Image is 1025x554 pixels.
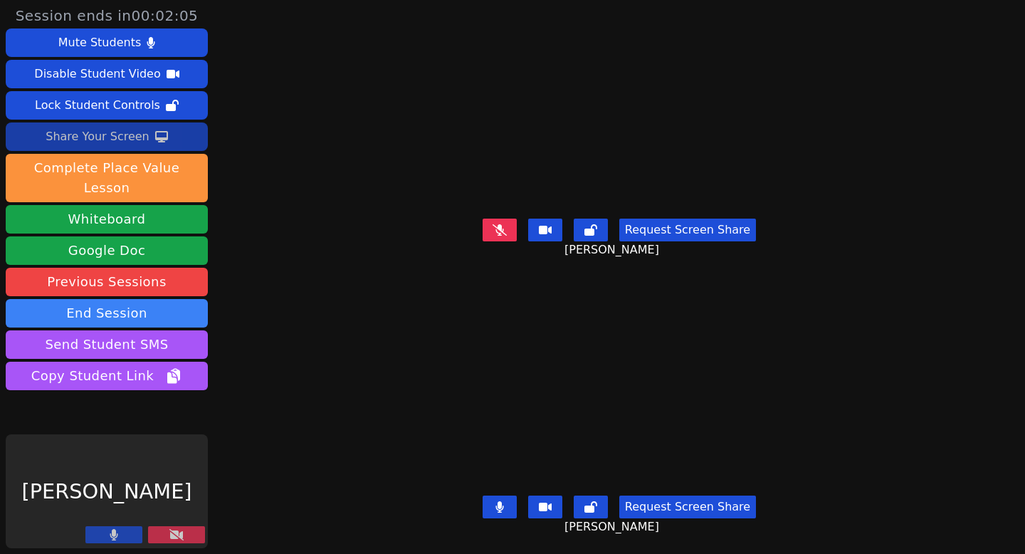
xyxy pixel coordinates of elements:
div: Lock Student Controls [35,94,160,117]
button: Share Your Screen [6,122,208,151]
span: [PERSON_NAME] [564,241,663,258]
button: Request Screen Share [619,496,756,518]
button: End Session [6,299,208,328]
button: Lock Student Controls [6,91,208,120]
span: Session ends in [16,6,199,26]
a: Google Doc [6,236,208,265]
div: Share Your Screen [46,125,149,148]
button: Whiteboard [6,205,208,234]
button: Complete Place Value Lesson [6,154,208,202]
button: Send Student SMS [6,330,208,359]
div: [PERSON_NAME] [6,434,208,548]
button: Mute Students [6,28,208,57]
span: Copy Student Link [31,366,182,386]
button: Copy Student Link [6,362,208,390]
span: [PERSON_NAME] [564,518,663,535]
button: Disable Student Video [6,60,208,88]
div: Mute Students [58,31,141,54]
button: Request Screen Share [619,219,756,241]
div: Disable Student Video [34,63,160,85]
a: Previous Sessions [6,268,208,296]
time: 00:02:05 [132,7,199,24]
